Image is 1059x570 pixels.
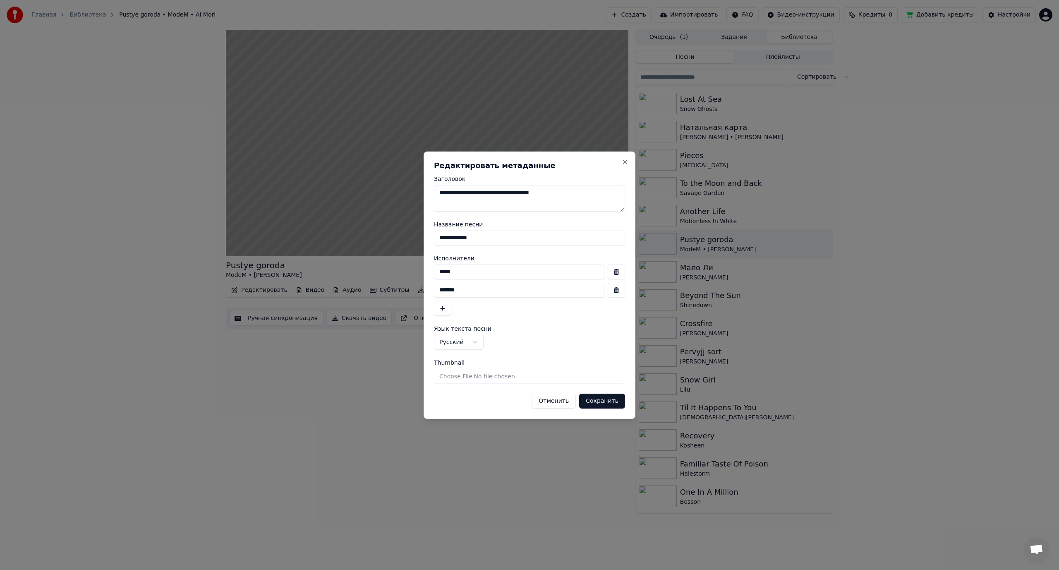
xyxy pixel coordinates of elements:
[434,255,625,261] label: Исполнители
[532,394,576,409] button: Отменить
[579,394,625,409] button: Сохранить
[434,326,491,332] span: Язык текста песни
[434,360,465,366] span: Thumbnail
[434,162,625,169] h2: Редактировать метаданные
[434,176,625,182] label: Заголовок
[434,221,625,227] label: Название песни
